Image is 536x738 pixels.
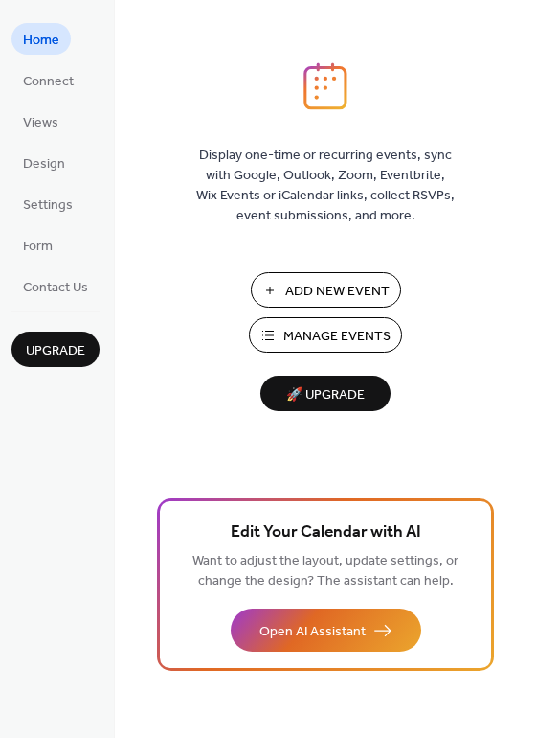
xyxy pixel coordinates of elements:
[11,188,84,219] a: Settings
[11,270,100,302] a: Contact Us
[23,154,65,174] span: Design
[11,23,71,55] a: Home
[23,278,88,298] span: Contact Us
[272,382,379,408] span: 🚀 Upgrade
[23,196,73,216] span: Settings
[303,62,347,110] img: logo_icon.svg
[260,376,391,411] button: 🚀 Upgrade
[23,31,59,51] span: Home
[23,113,58,133] span: Views
[285,282,390,302] span: Add New Event
[259,622,366,642] span: Open AI Assistant
[231,519,421,546] span: Edit Your Calendar with AI
[11,105,70,137] a: Views
[23,72,74,92] span: Connect
[11,64,85,96] a: Connect
[11,332,100,367] button: Upgrade
[196,146,455,226] span: Display one-time or recurring events, sync with Google, Outlook, Zoom, Eventbrite, Wix Events or ...
[231,609,421,652] button: Open AI Assistant
[251,272,401,308] button: Add New Event
[23,237,53,257] span: Form
[249,317,402,353] button: Manage Events
[11,147,77,178] a: Design
[11,229,64,261] a: Form
[192,548,458,594] span: Want to adjust the layout, update settings, or change the design? The assistant can help.
[283,327,391,347] span: Manage Events
[26,341,85,361] span: Upgrade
